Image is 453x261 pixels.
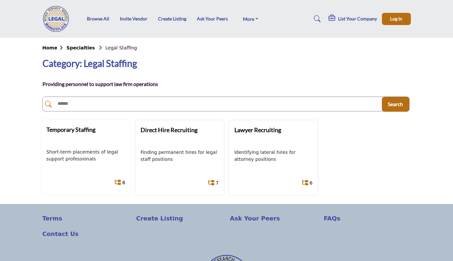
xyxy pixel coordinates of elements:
[42,45,67,50] b: Home
[302,180,308,185] i: Show All 6 Sub-Categories
[390,16,402,21] span: Log In
[42,214,129,223] a: Terms
[382,97,409,112] button: Search
[46,149,125,162] p: Short-term placements of legal support professionals
[42,58,137,69] h2: Category: Legal Staffing
[230,214,317,223] a: Ask Your Peers
[87,16,109,21] a: Browse All
[122,177,125,189] a: 8
[324,214,411,223] a: FAQs
[42,6,73,32] img: Site Logo
[238,14,263,23] a: More
[338,16,377,22] h5: List Your Company
[234,149,313,163] p: Identifying lateral hires for attorney positions
[115,180,121,185] i: Show All 8 Sub-Categories
[120,16,147,21] a: Invite Vendor
[141,149,219,163] p: Finding permanent hires for legal staff positions
[197,16,228,21] a: Ask Your Peers
[141,126,198,133] b: Direct Hire Recruiting
[309,177,312,189] a: 6
[42,78,158,90] p: Providing personnel to support law firm operations
[67,45,95,50] b: Specialties
[388,101,403,107] span: Search
[216,177,219,189] a: 7
[307,14,325,24] a: Search
[136,214,223,223] a: Create Listing
[46,126,95,133] b: Temporary Staffing
[158,16,186,21] a: Create Listing
[208,180,214,185] i: Show All 7 Sub-Categories
[382,13,411,25] button: Log In
[105,45,137,50] span: Legal Staffing
[234,126,281,133] b: Lawyer Recruiting
[329,15,377,23] div: List Your Company
[42,229,129,238] a: Contact Us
